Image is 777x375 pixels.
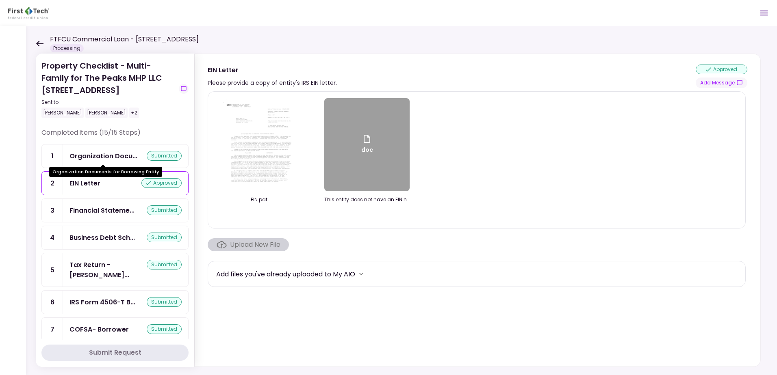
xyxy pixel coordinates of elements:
a: 1Organization Documents for Borrowing Entitysubmitted [41,144,189,168]
a: 2EIN Letterapproved [41,171,189,195]
a: 6IRS Form 4506-T Borrowersubmitted [41,290,189,314]
div: 6 [42,291,63,314]
div: Organization Documents for Borrowing Entity [69,151,137,161]
div: 2 [42,172,63,195]
div: 7 [42,318,63,341]
div: EIN.pdf [216,196,302,203]
div: Organization Documents for Borrowing Entity [49,167,162,177]
div: doc [361,134,373,156]
a: 5Tax Return - Borrowersubmitted [41,253,189,287]
div: IRS Form 4506-T Borrower [69,297,135,307]
button: show-messages [179,84,189,94]
div: [PERSON_NAME] [41,108,84,118]
div: submitted [147,151,182,161]
button: more [355,268,367,280]
div: +2 [129,108,139,118]
div: Completed items (15/15 Steps) [41,128,189,144]
div: Add files you've already uploaded to My AIO [216,269,355,279]
div: Financial Statement - Borrower [69,205,135,216]
div: Processing [50,44,84,52]
div: submitted [147,233,182,242]
a: 7COFSA- Borrowersubmitted [41,317,189,341]
div: Sent to: [41,99,176,106]
a: 3Financial Statement - Borrowersubmitted [41,198,189,222]
div: EIN LetterPlease provide a copy of entity's IRS EIN letter.approvedshow-messagesEIN.pdfdocThis en... [194,54,761,367]
div: submitted [147,297,182,307]
img: Partner icon [8,7,49,19]
div: Tax Return - Borrower [69,260,147,280]
div: approved [696,65,747,74]
span: Click here to upload the required document [208,238,289,251]
div: Business Debt Schedule [69,233,135,243]
div: EIN Letter [208,65,337,75]
div: submitted [147,324,182,334]
div: submitted [147,205,182,215]
div: approved [141,178,182,188]
h1: FTFCU Commercial Loan - [STREET_ADDRESS] [50,34,199,44]
div: 4 [42,226,63,249]
div: Property Checklist - Multi-Family for The Peaks MHP LLC [STREET_ADDRESS] [41,60,176,118]
div: Please provide a copy of entity's IRS EIN letter. [208,78,337,88]
a: 4Business Debt Schedulesubmitted [41,226,189,250]
div: COFSA- Borrower [69,324,129,334]
div: [PERSON_NAME] [85,108,128,118]
div: EIN Letter [69,178,100,188]
div: Submit Request [89,348,141,358]
div: submitted [147,260,182,269]
div: This entity does not have an EIN number.docx [324,196,410,203]
div: 5 [42,253,63,287]
div: 3 [42,199,63,222]
button: Submit Request [41,345,189,361]
button: Open menu [754,3,774,23]
button: show-messages [696,78,747,88]
div: 1 [42,144,63,168]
